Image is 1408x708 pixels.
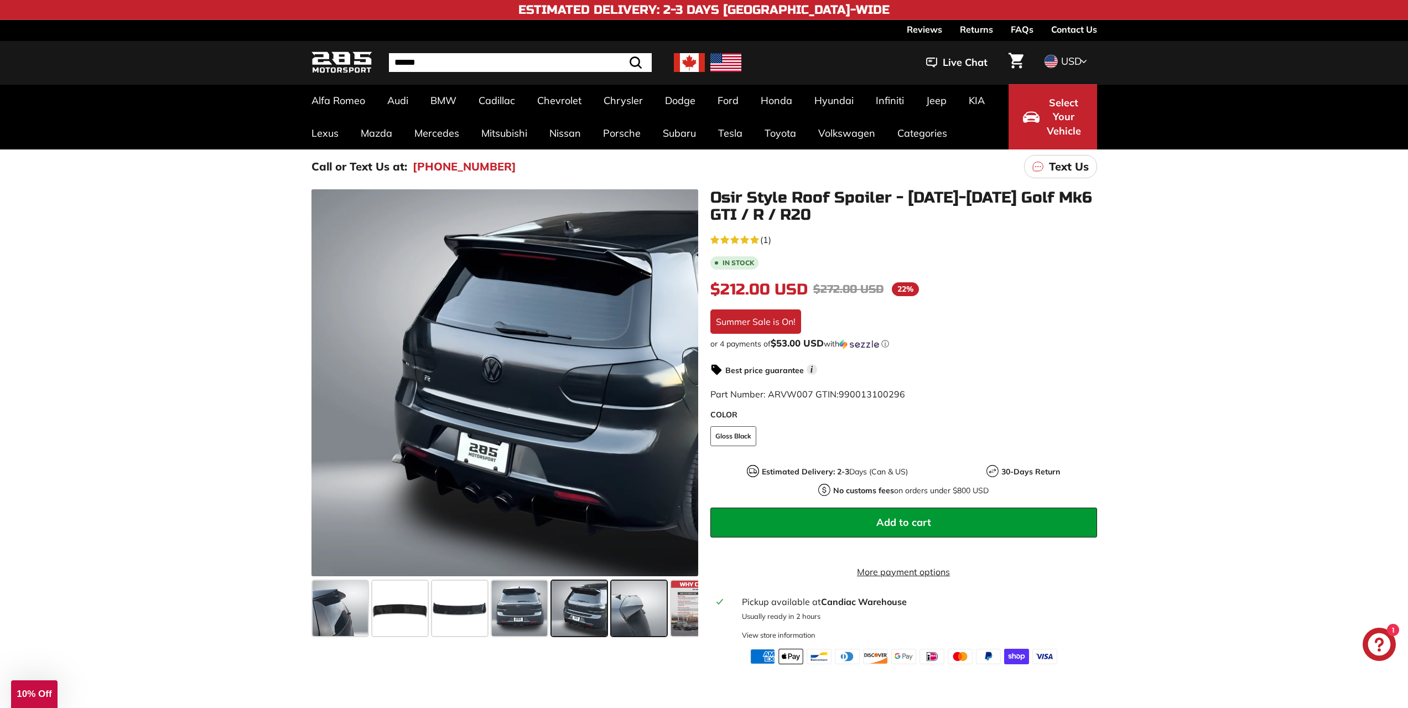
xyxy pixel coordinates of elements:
button: Select Your Vehicle [1009,84,1097,149]
inbox-online-store-chat: Shopify online store chat [1359,628,1399,664]
input: Search [389,53,652,72]
h4: Estimated Delivery: 2-3 Days [GEOGRAPHIC_DATA]-Wide [518,3,890,17]
a: 5.0 rating (1 votes) [710,232,1097,246]
span: Select Your Vehicle [1045,96,1083,138]
div: Pickup available at [742,595,1090,608]
p: Text Us [1049,158,1089,175]
img: diners_club [835,649,860,664]
a: Infiniti [865,84,915,117]
p: Days (Can & US) [762,466,908,478]
a: Returns [960,20,993,39]
a: Dodge [654,84,706,117]
span: 990013100296 [839,389,905,400]
strong: Candiac Warehouse [821,596,907,607]
a: Chrysler [593,84,654,117]
strong: No customs fees [833,485,894,495]
a: Contact Us [1051,20,1097,39]
a: Cart [1002,44,1030,81]
a: Tesla [707,117,754,149]
a: Chevrolet [526,84,593,117]
a: More payment options [710,565,1097,578]
p: Call or Text Us at: [311,158,407,175]
a: Reviews [907,20,942,39]
a: Mazda [350,117,403,149]
a: KIA [958,84,996,117]
a: Audi [376,84,419,117]
span: $272.00 USD [813,282,884,296]
a: Cadillac [467,84,526,117]
a: Alfa Romeo [300,84,376,117]
label: COLOR [710,409,1097,421]
a: Honda [750,84,803,117]
a: Subaru [652,117,707,149]
button: Live Chat [912,49,1002,76]
span: $53.00 USD [771,337,824,349]
p: Usually ready in 2 hours [742,611,1090,622]
a: Volkswagen [807,117,886,149]
div: or 4 payments of$53.00 USDwithSezzle Click to learn more about Sezzle [710,338,1097,349]
span: Part Number: ARVW007 GTIN: [710,389,905,400]
a: Mercedes [403,117,470,149]
a: FAQs [1011,20,1033,39]
a: Text Us [1024,155,1097,178]
a: Hyundai [803,84,865,117]
img: bancontact [807,649,832,664]
img: Sezzle [839,339,879,349]
span: i [807,364,817,375]
img: Logo_285_Motorsport_areodynamics_components [311,50,372,76]
a: BMW [419,84,467,117]
img: visa [1032,649,1057,664]
strong: Estimated Delivery: 2-3 [762,467,849,477]
strong: 30-Days Return [1001,467,1060,477]
img: discover [863,649,888,664]
span: $212.00 USD [710,280,808,299]
div: or 4 payments of with [710,338,1097,349]
a: [PHONE_NUMBER] [413,158,516,175]
a: Nissan [538,117,592,149]
div: View store information [742,630,815,640]
img: american_express [750,649,775,664]
span: 10% Off [17,689,51,699]
a: Porsche [592,117,652,149]
img: master [948,649,973,664]
span: (1) [760,233,771,246]
span: USD [1061,55,1082,68]
img: ideal [919,649,944,664]
p: on orders under $800 USD [833,485,989,497]
span: Live Chat [943,55,988,70]
a: Toyota [754,117,807,149]
a: Lexus [300,117,350,149]
h1: Osir Style Roof Spoiler - [DATE]-[DATE] Golf Mk6 GTI / R / R20 [710,189,1097,224]
a: Jeep [915,84,958,117]
a: Ford [706,84,750,117]
span: 22% [892,282,919,296]
img: paypal [976,649,1001,664]
a: Mitsubishi [470,117,538,149]
b: In stock [723,260,754,266]
strong: Best price guarantee [725,365,804,375]
img: apple_pay [778,649,803,664]
div: 10% Off [11,680,58,708]
a: Categories [886,117,958,149]
img: google_pay [891,649,916,664]
img: shopify_pay [1004,649,1029,664]
span: Add to cart [876,516,931,529]
div: Summer Sale is On! [710,309,801,334]
button: Add to cart [710,508,1097,538]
